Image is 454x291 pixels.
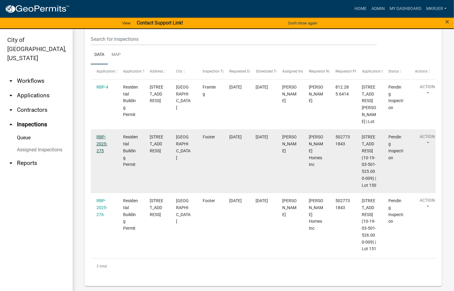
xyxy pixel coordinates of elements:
datatable-header-cell: Application [91,64,117,79]
span: 5122 WOODSTONE CIRCLE [150,198,163,217]
span: JEFFERSONVILLE [176,85,191,110]
span: 5124 Woodstone Circle (10-19-03-501-525.000-009) | Lot 150 [362,134,377,187]
span: Residential Building Permit [123,198,138,231]
span: 5122 Woodstone Circle (10-19-03-501-526.000-009) | Lot 151 [362,198,377,251]
span: 09/16/2025 [229,134,242,139]
i: arrow_drop_down [7,77,15,85]
input: Search for inspections [91,33,377,45]
span: 233 FOREST DRIVE [150,85,163,103]
span: Mike Kruer [283,198,297,217]
a: RBP-2025-275 [96,134,107,153]
span: Application Type [123,69,151,73]
span: Scheduled Time [256,69,282,73]
a: RBP-2025-276 [96,198,107,217]
span: Residential Building Permit [123,134,138,167]
span: × [446,18,449,26]
span: Footer [203,134,215,139]
a: RBP-4 [96,85,108,89]
span: JEFFERSONVILLE [176,198,191,224]
datatable-header-cell: Requestor Name [303,64,330,79]
span: Application [96,69,115,73]
a: Home [352,3,369,15]
button: Don't show again [286,18,320,28]
span: Address [150,69,163,73]
button: Close [446,18,449,25]
span: Actions [415,69,427,73]
i: arrow_drop_down [7,160,15,167]
span: Requestor Name [309,69,336,73]
span: Pending Inspection [389,134,403,160]
span: Framing [203,85,216,96]
div: [DATE] [256,134,271,141]
i: arrow_drop_down [7,106,15,114]
span: 5027731843 [335,198,350,210]
div: [DATE] [256,197,271,204]
span: Application Description [362,69,400,73]
span: 09/16/2025 [229,198,242,203]
span: JEFFERSONVILLE [176,134,191,160]
strong: Contact Support Link! [137,20,183,26]
datatable-header-cell: Application Type [117,64,144,79]
a: Admin [369,3,387,15]
a: View [120,18,133,28]
a: mkruer [424,3,449,15]
datatable-header-cell: Actions [409,64,436,79]
button: Action [415,134,440,149]
span: Mike Kruer [283,85,297,103]
span: Mike Kruer [309,85,323,103]
span: City [176,69,182,73]
i: arrow_drop_up [7,121,15,128]
datatable-header-cell: Scheduled Time [250,64,277,79]
span: 5027731843 [335,134,350,146]
span: 09/16/2025 [229,85,242,89]
datatable-header-cell: Requestor Phone [330,64,356,79]
button: Action [415,197,440,212]
datatable-header-cell: Status [383,64,409,79]
div: [DATE] [256,84,271,91]
span: Inspection Type [203,69,228,73]
a: My Dashboard [387,3,424,15]
span: 812.285.6414 [335,85,349,96]
span: Pending Inspection [389,85,403,110]
span: Pending Inspection [389,198,403,224]
datatable-header-cell: Address [144,64,171,79]
span: Assigned Inspector [283,69,314,73]
button: Action [415,84,440,99]
span: 5124 WOODSTONE CIRCLE [150,134,163,153]
datatable-header-cell: Inspection Type [197,64,224,79]
datatable-header-cell: City [170,64,197,79]
span: Requestor Phone [335,69,363,73]
span: Schuler Homes Inc [309,134,323,167]
datatable-header-cell: Requested Date [224,64,250,79]
div: 3 total [91,259,436,274]
i: arrow_drop_down [7,92,15,99]
span: Schuler Homes Inc [309,198,323,231]
datatable-header-cell: Application Description [356,64,383,79]
span: Status [389,69,399,73]
span: 233 Forest Dr Jeffersonville, IN 47130 | Lot [362,85,377,124]
span: Residential Building Permit [123,85,138,117]
a: Map [108,45,124,65]
span: Mike Kruer [283,134,297,153]
a: Data [91,45,108,65]
datatable-header-cell: Assigned Inspector [276,64,303,79]
span: Footer [203,198,215,203]
span: Requested Date [229,69,255,73]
